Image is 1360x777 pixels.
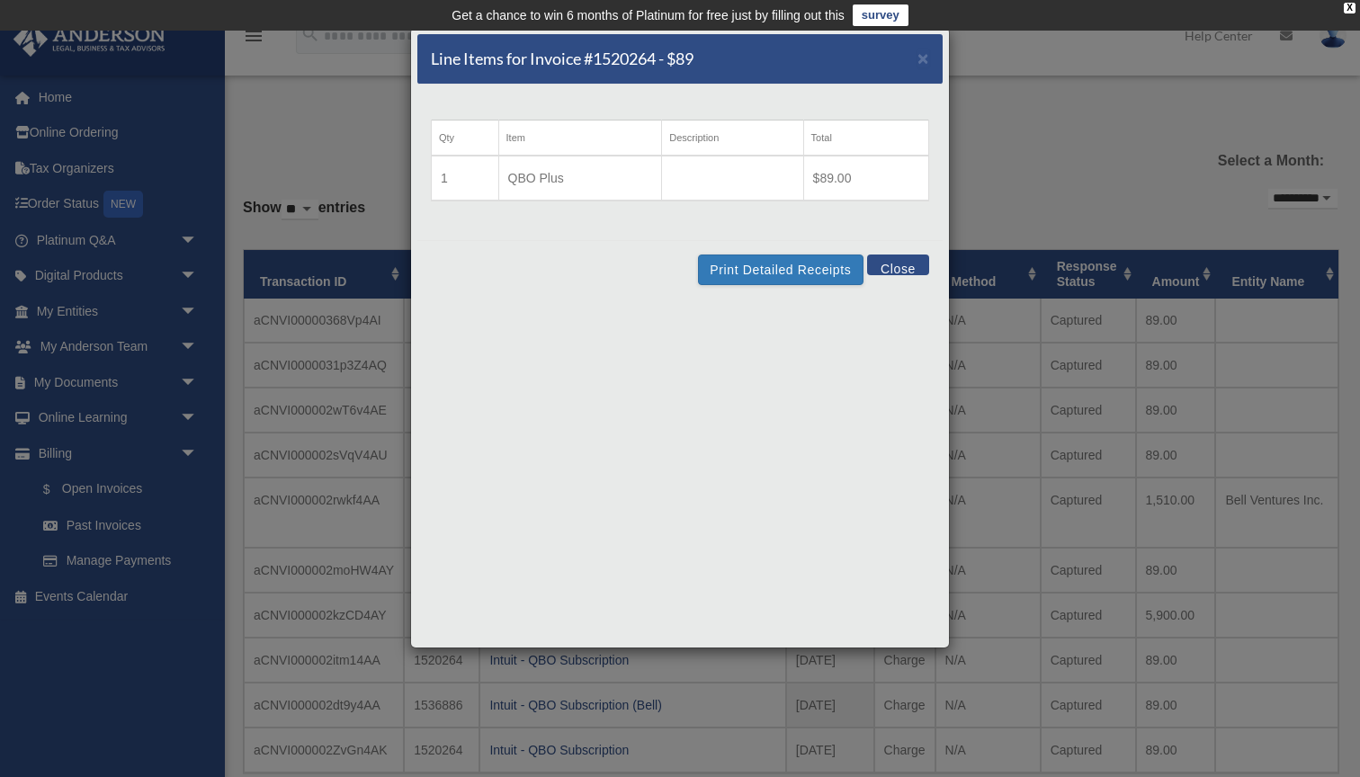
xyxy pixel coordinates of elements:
[803,121,928,156] th: Total
[431,48,693,70] h5: Line Items for Invoice #1520264 - $89
[662,121,803,156] th: Description
[1344,3,1356,13] div: close
[498,121,662,156] th: Item
[917,48,929,68] span: ×
[803,156,928,201] td: $89.00
[432,156,499,201] td: 1
[432,121,499,156] th: Qty
[853,4,908,26] a: survey
[917,49,929,67] button: Close
[498,156,662,201] td: QBO Plus
[867,255,929,275] button: Close
[698,255,863,285] button: Print Detailed Receipts
[452,4,845,26] div: Get a chance to win 6 months of Platinum for free just by filling out this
